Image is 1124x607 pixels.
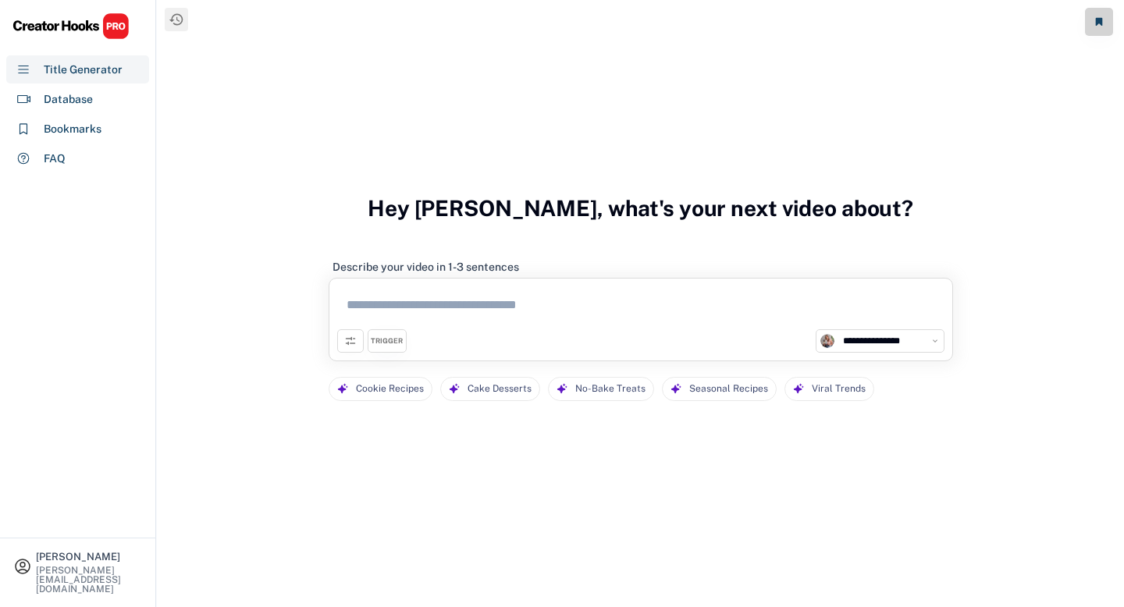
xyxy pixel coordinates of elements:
[44,62,123,78] div: Title Generator
[812,378,866,400] div: Viral Trends
[44,121,101,137] div: Bookmarks
[689,378,768,400] div: Seasonal Recipes
[333,260,519,274] div: Describe your video in 1-3 sentences
[368,179,913,238] h3: Hey [PERSON_NAME], what's your next video about?
[371,336,403,346] div: TRIGGER
[356,378,424,400] div: Cookie Recipes
[44,151,66,167] div: FAQ
[12,12,130,40] img: CHPRO%20Logo.svg
[575,378,646,400] div: No-Bake Treats
[468,378,532,400] div: Cake Desserts
[36,552,142,562] div: [PERSON_NAME]
[44,91,93,108] div: Database
[36,566,142,594] div: [PERSON_NAME][EMAIL_ADDRESS][DOMAIN_NAME]
[820,334,834,348] img: channels4_profile.jpg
